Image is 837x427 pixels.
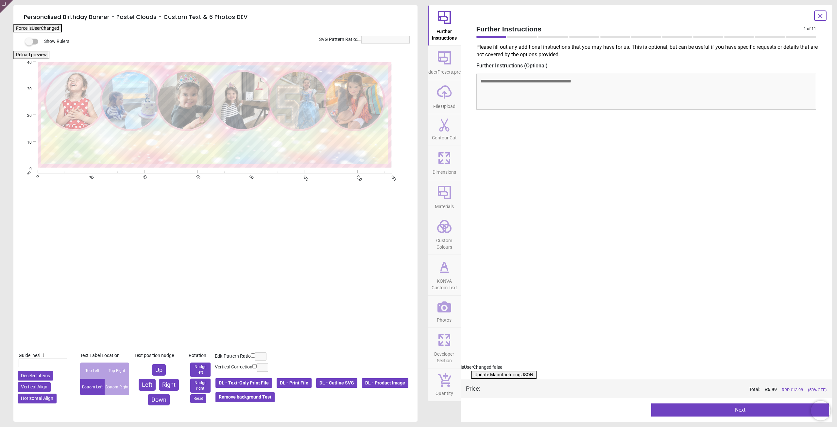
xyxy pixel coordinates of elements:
[105,363,129,379] div: Top Right
[804,26,816,32] span: 1 of 11
[428,80,461,114] button: File Upload
[215,378,273,389] button: DL - Text-Only Print File
[782,387,803,393] span: RRP
[490,386,827,393] div: Total:
[80,352,129,359] div: Text Label Location
[428,296,461,328] button: Photos
[476,44,822,58] p: Please fill out any additional instructions that you may have for us. This is optional, but can b...
[428,368,461,401] button: Quantity
[190,394,206,403] button: Reset
[159,379,179,390] button: Right
[134,352,183,359] div: Text position nudge
[421,66,467,76] span: productPresets.preset
[429,234,460,250] span: Custom Colours
[429,348,460,364] span: Developer Section
[428,180,461,214] button: Materials
[19,60,32,65] span: 40
[471,371,537,379] button: Update Manufacturing JSON
[651,403,829,417] button: Next
[13,51,49,59] button: Reload preview
[316,378,358,389] button: DL - Cutline SVG
[19,353,40,358] span: Guidelines
[433,100,455,110] span: File Upload
[190,379,211,393] button: Nudge right
[18,371,53,381] button: Deselect items
[319,36,357,43] label: SVG Pattern Ratio:
[428,146,461,180] button: Dimensions
[190,363,211,377] button: Nudge left
[18,382,51,392] button: Vertical Align
[437,314,452,324] span: Photos
[791,387,803,392] span: £ 13.98
[105,379,129,395] div: Bottom Right
[80,379,105,395] div: Bottom Left
[361,378,409,389] button: DL - Product Image
[429,275,460,291] span: KONVA Custom Text
[435,200,454,210] span: Materials
[808,387,827,393] span: (50% OFF)
[215,364,252,370] label: Vertical Correction
[429,25,460,41] span: Further Instructions
[461,364,832,371] div: isUserChanged: false
[80,363,105,379] div: Top Left
[428,328,461,368] button: Developer Section
[215,353,251,360] label: Edit Pattern Ratio
[13,24,62,33] button: Force isUserChanged
[428,214,461,255] button: Custom Colours
[215,392,275,403] button: Remove background Test
[139,379,156,390] button: Left
[189,352,212,359] div: Rotation
[432,132,457,141] span: Contour Cut
[466,384,480,393] div: Price :
[476,62,816,69] label: Further Instructions (Optional)
[476,24,804,34] span: Further Instructions
[24,10,407,24] h5: Personalised Birthday Banner - Pastel Clouds - Custom Text & 6 Photos DEV
[436,387,453,397] span: Quantity
[428,114,461,146] button: Contour Cut
[768,387,777,392] span: 6.99
[29,38,418,45] div: Show Rulers
[428,5,461,45] button: Further Instructions
[18,394,57,403] button: Horizontal Align
[765,386,777,393] span: £
[148,394,170,405] button: Down
[428,46,461,80] button: productPresets.preset
[811,401,830,420] iframe: Brevo live chat
[433,166,456,176] span: Dimensions
[428,255,461,295] button: KONVA Custom Text
[152,364,166,376] button: Up
[276,378,312,389] button: DL - Print File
